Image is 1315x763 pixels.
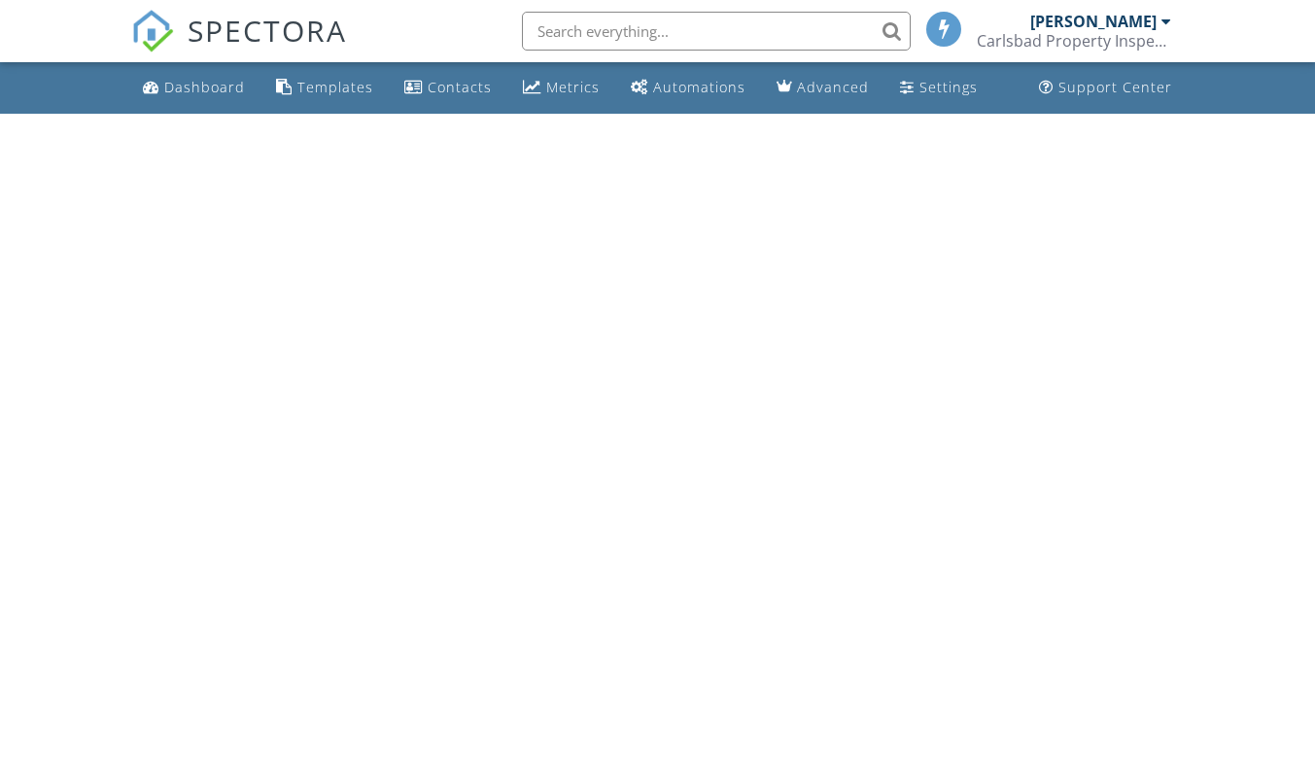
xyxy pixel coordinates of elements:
[546,78,600,96] div: Metrics
[1031,70,1180,106] a: Support Center
[892,70,986,106] a: Settings
[268,70,381,106] a: Templates
[522,12,911,51] input: Search everything...
[919,78,978,96] div: Settings
[131,10,174,52] img: The Best Home Inspection Software - Spectora
[769,70,877,106] a: Advanced
[1030,12,1157,31] div: [PERSON_NAME]
[428,78,492,96] div: Contacts
[515,70,607,106] a: Metrics
[188,10,347,51] span: SPECTORA
[797,78,869,96] div: Advanced
[164,78,245,96] div: Dashboard
[397,70,500,106] a: Contacts
[135,70,253,106] a: Dashboard
[653,78,745,96] div: Automations
[977,31,1171,51] div: Carlsbad Property Inspections
[131,26,347,67] a: SPECTORA
[623,70,753,106] a: Automations (Basic)
[297,78,373,96] div: Templates
[1058,78,1172,96] div: Support Center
